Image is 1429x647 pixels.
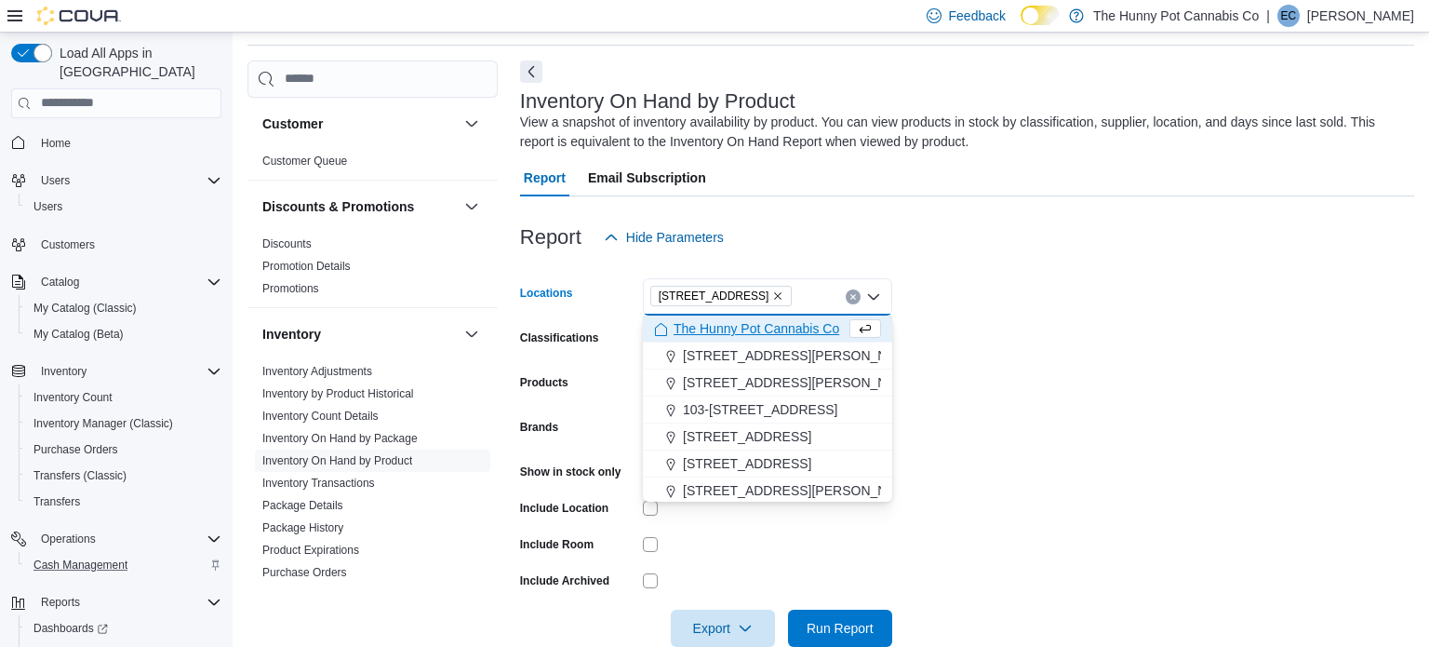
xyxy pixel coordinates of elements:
[683,427,811,446] span: [STREET_ADDRESS]
[461,113,483,135] button: Customer
[262,365,372,378] a: Inventory Adjustments
[33,233,221,256] span: Customers
[262,237,312,250] a: Discounts
[26,554,221,576] span: Cash Management
[33,360,221,383] span: Inventory
[33,468,127,483] span: Transfers (Classic)
[1281,5,1297,27] span: EC
[262,325,457,344] button: Inventory
[643,397,892,424] button: 103-[STREET_ADDRESS]
[520,90,795,113] h3: Inventory On Hand by Product
[520,420,558,435] label: Brands
[262,453,412,468] span: Inventory On Hand by Product
[262,282,319,295] a: Promotions
[19,384,229,411] button: Inventory Count
[262,520,343,535] span: Package History
[262,409,379,424] span: Inventory Count Details
[247,150,498,180] div: Customer
[41,237,95,252] span: Customers
[33,558,127,573] span: Cash Management
[262,499,343,512] a: Package Details
[19,552,229,578] button: Cash Management
[262,432,418,445] a: Inventory On Hand by Package
[33,390,113,405] span: Inventory Count
[33,271,87,293] button: Catalog
[26,323,221,345] span: My Catalog (Beta)
[262,477,375,490] a: Inventory Transactions
[41,136,71,151] span: Home
[33,591,87,613] button: Reports
[262,543,359,558] span: Product Expirations
[596,219,731,256] button: Hide Parameters
[262,521,343,534] a: Package History
[643,316,892,343] button: The Hunny Pot Cannabis Co
[37,7,121,25] img: Cova
[33,360,94,383] button: Inventory
[588,159,706,196] span: Email Subscription
[1266,5,1270,27] p: |
[19,489,229,515] button: Transfers
[1021,25,1022,26] span: Dark Mode
[41,595,80,610] span: Reports
[949,7,1006,25] span: Feedback
[33,591,221,613] span: Reports
[262,565,347,580] span: Purchase Orders
[520,537,594,552] label: Include Room
[846,290,861,304] button: Clear input
[262,387,414,400] a: Inventory by Product Historical
[461,323,483,345] button: Inventory
[33,271,221,293] span: Catalog
[262,260,351,273] a: Promotion Details
[262,236,312,251] span: Discounts
[626,228,724,247] span: Hide Parameters
[33,132,78,155] a: Home
[26,491,87,513] a: Transfers
[33,494,80,509] span: Transfers
[772,290,783,302] button: Remove 334 Wellington Rd from selection in this group
[33,416,173,431] span: Inventory Manager (Classic)
[520,573,609,588] label: Include Archived
[26,412,221,435] span: Inventory Manager (Classic)
[4,231,229,258] button: Customers
[520,113,1405,152] div: View a snapshot of inventory availability by product. You can view products in stock by classific...
[4,589,229,615] button: Reports
[1307,5,1414,27] p: [PERSON_NAME]
[262,259,351,274] span: Promotion Details
[26,491,221,513] span: Transfers
[1021,6,1060,25] input: Dark Mode
[26,438,126,461] a: Purchase Orders
[520,375,568,390] label: Products
[4,129,229,156] button: Home
[866,290,881,304] button: Close list of options
[262,197,457,216] button: Discounts & Promotions
[33,442,118,457] span: Purchase Orders
[26,617,221,640] span: Dashboards
[683,481,919,500] span: [STREET_ADDRESS][PERSON_NAME]
[4,168,229,194] button: Users
[52,44,221,81] span: Load All Apps in [GEOGRAPHIC_DATA]
[807,619,874,638] span: Run Report
[643,451,892,478] button: [STREET_ADDRESS]
[262,386,414,401] span: Inventory by Product Historical
[643,370,892,397] button: [STREET_ADDRESS][PERSON_NAME]
[4,269,229,295] button: Catalog
[671,610,775,647] button: Export
[4,358,229,384] button: Inventory
[683,454,811,473] span: [STREET_ADDRESS]
[26,554,135,576] a: Cash Management
[33,528,221,550] span: Operations
[26,465,134,487] a: Transfers (Classic)
[262,544,359,557] a: Product Expirations
[520,465,621,479] label: Show in stock only
[33,327,124,342] span: My Catalog (Beta)
[683,373,919,392] span: [STREET_ADDRESS][PERSON_NAME]
[262,410,379,423] a: Inventory Count Details
[262,498,343,513] span: Package Details
[262,476,375,491] span: Inventory Transactions
[262,115,457,133] button: Customer
[262,154,347,168] span: Customer Queue
[262,281,319,296] span: Promotions
[19,463,229,489] button: Transfers (Classic)
[41,364,87,379] span: Inventory
[520,330,599,345] label: Classifications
